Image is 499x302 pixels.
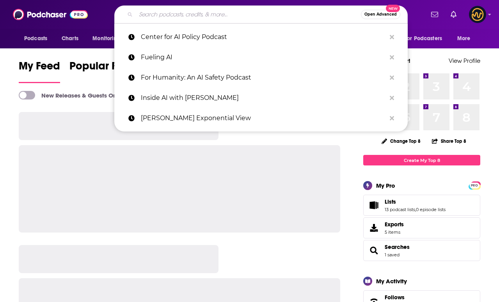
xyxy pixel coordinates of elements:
[361,10,400,19] button: Open AdvancedNew
[141,27,386,47] p: Center for AI Policy Podcast
[19,59,60,83] a: My Feed
[385,221,404,228] span: Exports
[69,59,136,83] a: Popular Feed
[141,88,386,108] p: Inside AI with Aarjay
[363,195,480,216] span: Lists
[376,277,407,285] div: My Activity
[377,136,425,146] button: Change Top 8
[428,8,441,21] a: Show notifications dropdown
[114,108,408,128] a: [PERSON_NAME] Exponential View
[385,207,415,212] a: 13 podcast lists
[366,245,382,256] a: Searches
[432,133,467,149] button: Share Top 8
[141,108,386,128] p: Azeem Azhar's Exponential View
[385,198,446,205] a: Lists
[386,5,400,12] span: New
[114,27,408,47] a: Center for AI Policy Podcast
[416,207,446,212] a: 0 episode lists
[114,47,408,68] a: Fueling AI
[385,252,400,258] a: 1 saved
[19,59,60,77] span: My Feed
[469,6,486,23] span: Logged in as LowerStreet
[405,33,442,44] span: For Podcasters
[19,91,121,99] a: New Releases & Guests Only
[62,33,78,44] span: Charts
[114,88,408,108] a: Inside AI with [PERSON_NAME]
[141,47,386,68] p: Fueling AI
[385,198,396,205] span: Lists
[470,183,479,188] span: PRO
[363,240,480,261] span: Searches
[400,31,453,46] button: open menu
[19,31,57,46] button: open menu
[366,200,382,211] a: Lists
[114,5,408,23] div: Search podcasts, credits, & more...
[385,229,404,235] span: 5 items
[469,6,486,23] img: User Profile
[141,68,386,88] p: For Humanity: An AI Safety Podcast
[385,294,405,301] span: Follows
[415,207,416,212] span: ,
[448,8,460,21] a: Show notifications dropdown
[469,6,486,23] button: Show profile menu
[87,31,130,46] button: open menu
[470,182,479,188] a: PRO
[366,222,382,233] span: Exports
[13,7,88,22] img: Podchaser - Follow, Share and Rate Podcasts
[114,68,408,88] a: For Humanity: An AI Safety Podcast
[136,8,361,21] input: Search podcasts, credits, & more...
[363,217,480,238] a: Exports
[452,31,480,46] button: open menu
[363,155,480,165] a: Create My Top 8
[24,33,47,44] span: Podcasts
[385,294,455,301] a: Follows
[57,31,83,46] a: Charts
[364,12,397,16] span: Open Advanced
[449,57,480,64] a: View Profile
[92,33,120,44] span: Monitoring
[457,33,471,44] span: More
[69,59,136,77] span: Popular Feed
[385,243,410,250] a: Searches
[376,182,395,189] div: My Pro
